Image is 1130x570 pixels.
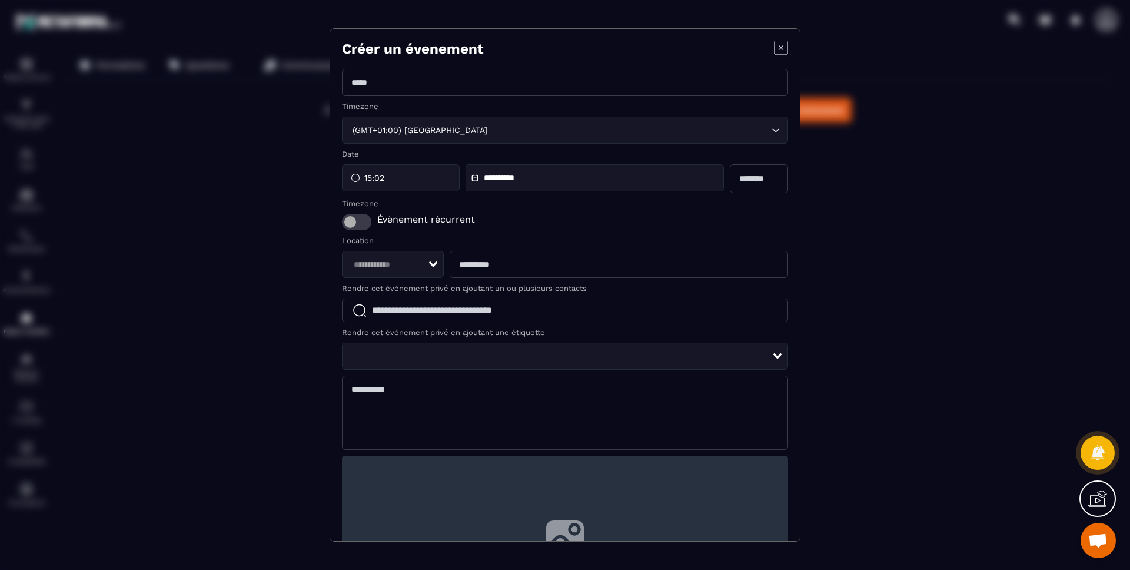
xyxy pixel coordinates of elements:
h2: Créer un évenement [342,41,483,57]
input: Search for option [490,124,769,137]
a: Ouvrir le chat [1081,523,1116,558]
label: Location [342,236,788,245]
input: Search for option [350,259,428,271]
label: Rendre cet événement privé en ajoutant un ou plusieurs contacts [342,284,788,293]
div: Search for option [342,343,788,370]
label: Timezone [342,199,788,208]
label: Date [342,150,788,158]
input: Search for option [350,350,772,363]
div: Search for option [342,117,788,144]
span: (GMT+01:00) [GEOGRAPHIC_DATA] [350,124,490,137]
span: Évènement récurrent [377,214,475,230]
span: 15:02 [364,172,384,184]
div: Search for option [342,251,444,278]
label: Rendre cet événement privé en ajoutant une étiquette [342,328,788,337]
label: Timezone [342,102,788,111]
